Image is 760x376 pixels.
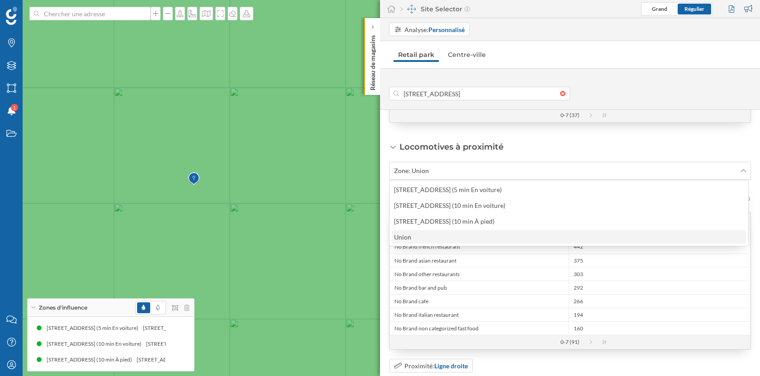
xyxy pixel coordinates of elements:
span: 292 [574,284,583,291]
div: 0-7 (37) [551,112,589,119]
div: Locomotives à proximité [399,141,503,153]
span: No Brand non categorized fast food [394,325,479,332]
div: Union [394,233,411,241]
span: No Brand asian restaurant [394,257,456,264]
img: Logo Geoblink [6,7,17,25]
span: No Brand cafe [394,298,428,305]
div: [STREET_ADDRESS] (10 min À pied) [79,355,169,364]
span: 266 [574,298,583,305]
span: Support [19,6,52,14]
span: 160 [574,325,583,332]
a: Retail park [394,47,439,62]
strong: Personnalisé [428,26,465,33]
span: No Brand italian restaurant [394,311,459,319]
span: 194 [574,311,583,319]
span: Régulier [684,5,704,12]
span: No Brand bar and pub [394,284,447,291]
div: [STREET_ADDRESS] (10 min En voiture) [82,339,181,348]
div: [STREET_ADDRESS] (10 min À pied) [394,217,494,225]
img: dashboards-manager.svg [407,5,416,14]
div: 0-7 (91) [551,338,589,346]
span: 442 [574,243,583,250]
span: Grand [652,5,667,12]
div: [STREET_ADDRESS] (5 min En voiture) [394,186,502,193]
a: Centre-ville [443,47,490,62]
span: 303 [574,271,583,278]
img: Marker [188,170,199,188]
div: Proximité: [404,361,468,371]
span: Zone: Union [394,166,429,175]
span: 375 [574,257,583,264]
span: No Brand french restaurant [394,243,460,250]
div: [STREET_ADDRESS] (10 min En voiture) [394,202,505,209]
div: Site Selector [400,5,470,14]
strong: Ligne droite [434,362,468,370]
div: Analyse: [404,25,465,34]
div: [STREET_ADDRESS] (5 min En voiture) [81,324,177,333]
span: No Brand other restaurants [394,271,460,278]
p: Réseau de magasins [368,32,377,90]
span: 1 [13,103,16,112]
span: Zones d'influence [39,304,87,312]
